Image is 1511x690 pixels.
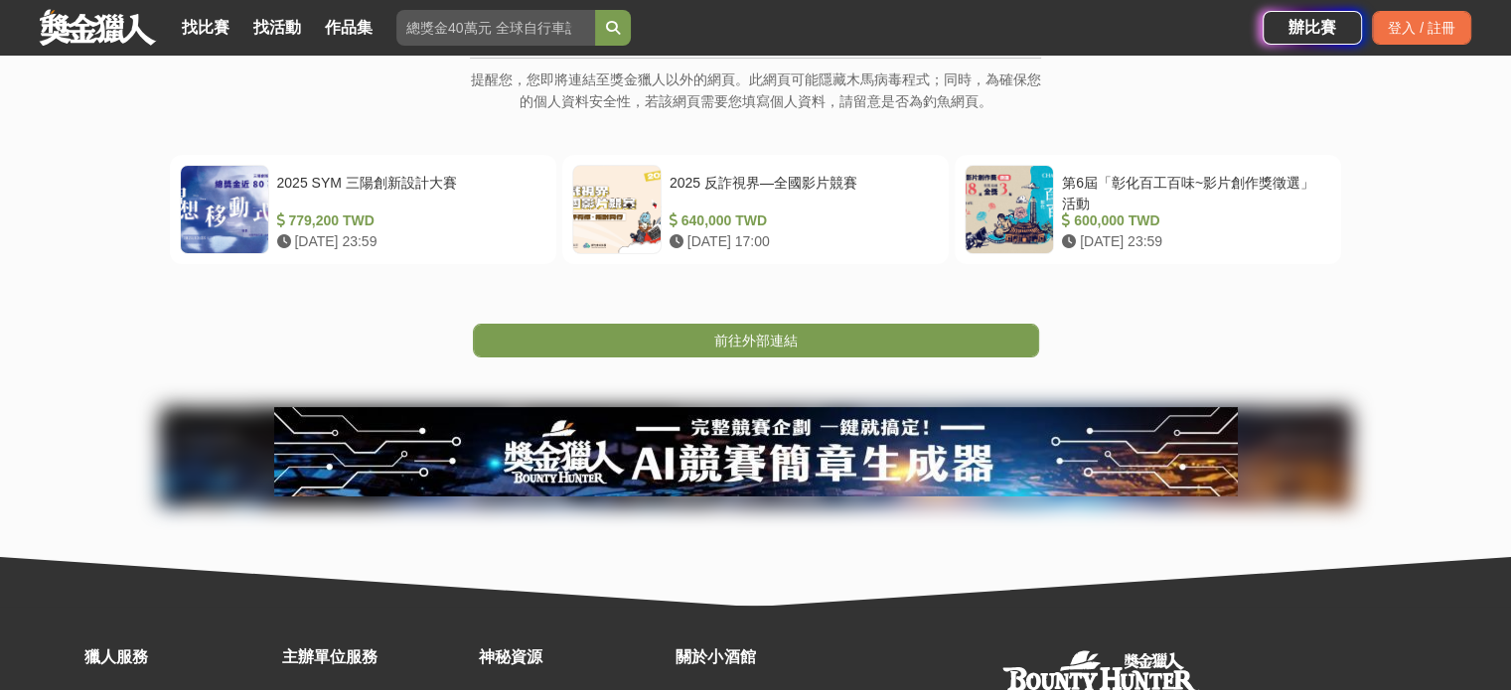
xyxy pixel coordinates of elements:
a: 辦比賽 [1263,11,1362,45]
div: 2025 SYM 三陽創新設計大賽 [277,173,538,210]
p: 提醒您，您即將連結至獎金獵人以外的網頁。此網頁可能隱藏木馬病毒程式；同時，為確保您的個人資料安全性，若該網頁需要您填寫個人資料，請留意是否為釣魚網頁。 [470,69,1041,133]
a: 2025 SYM 三陽創新設計大賽 779,200 TWD [DATE] 23:59 [170,155,556,264]
div: [DATE] 17:00 [670,231,931,252]
a: 找比賽 [174,14,237,42]
div: 關於小酒館 [676,645,862,669]
div: 主辦單位服務 [281,645,468,669]
div: 600,000 TWD [1062,210,1323,231]
span: 前往外部連結 [714,333,798,348]
div: 640,000 TWD [670,210,931,231]
div: [DATE] 23:59 [1062,231,1323,252]
img: e66c81bb-b616-479f-8cf1-2a61d99b1888.jpg [274,407,1238,496]
div: 登入 / 註冊 [1372,11,1471,45]
div: 779,200 TWD [277,210,538,231]
div: [DATE] 23:59 [277,231,538,252]
a: 第6屆「彰化百工百味~影片創作獎徵選」活動 600,000 TWD [DATE] 23:59 [955,155,1341,264]
div: 2025 反詐視界—全國影片競賽 [670,173,931,210]
div: 第6屆「彰化百工百味~影片創作獎徵選」活動 [1062,173,1323,210]
a: 前往外部連結 [473,324,1039,357]
div: 神秘資源 [479,645,666,669]
a: 2025 反詐視界—全國影片競賽 640,000 TWD [DATE] 17:00 [562,155,949,264]
input: 總獎金40萬元 全球自行車設計比賽 [396,10,595,46]
div: 獵人服務 [84,645,271,669]
a: 找活動 [245,14,309,42]
a: 作品集 [317,14,380,42]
